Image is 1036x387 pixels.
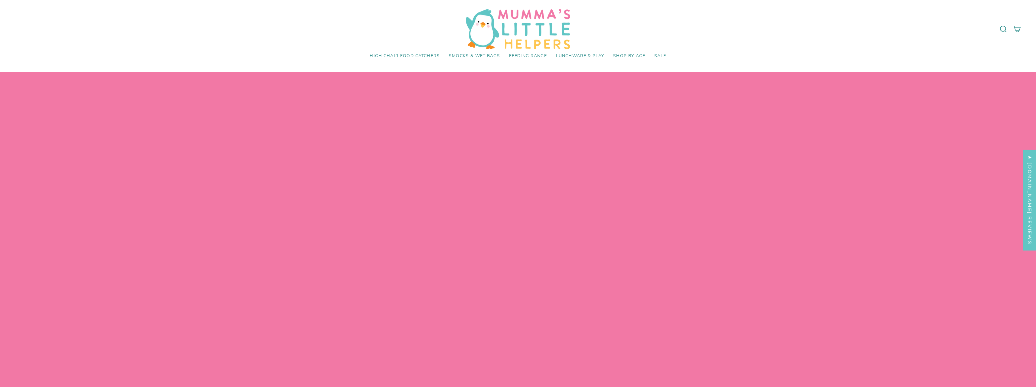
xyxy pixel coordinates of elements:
[509,54,547,59] span: Feeding Range
[444,49,505,63] a: Smocks & Wet Bags
[609,49,650,63] a: Shop by Age
[551,49,609,63] a: Lunchware & Play
[449,54,500,59] span: Smocks & Wet Bags
[466,9,570,49] img: Mumma’s Little Helpers
[654,54,666,59] span: SALE
[505,49,551,63] a: Feeding Range
[365,49,444,63] a: High Chair Food Catchers
[556,54,604,59] span: Lunchware & Play
[1023,149,1036,250] div: Click to open Judge.me floating reviews tab
[650,49,671,63] a: SALE
[613,54,645,59] span: Shop by Age
[370,54,440,59] span: High Chair Food Catchers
